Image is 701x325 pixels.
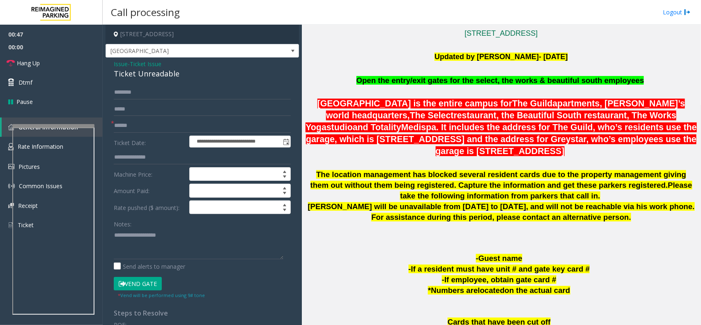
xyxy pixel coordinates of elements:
span: . It includes the address for The Guild, who’s residents use the garage, which is [STREET_ADDRESS... [306,122,697,156]
h3: Call processing [107,2,184,22]
b: [PERSON_NAME] will be unavailable from [DATE] to [DATE], and will not be reachable via his work p... [308,202,695,221]
span: Increase value [279,184,290,191]
span: and Totality [353,122,401,132]
span: Decrease value [279,207,290,214]
span: The location management has blocked several resident cards due to the property management giving ... [310,170,686,189]
span: Decrease value [279,174,290,181]
span: -If employee, obtain gate card # [442,275,556,284]
label: Amount Paid: [112,184,187,198]
span: Issue [114,60,128,68]
span: studio [326,122,353,132]
span: restaurant, the Beautiful South restaurant, The Works Yoga [306,111,676,132]
span: located [478,286,505,295]
span: Medispa [401,122,436,132]
label: Machine Price: [112,167,187,181]
h4: [STREET_ADDRESS] [106,25,299,44]
small: Vend will be performed using 9# tone [118,292,205,298]
span: Open the entry/exit gates for the select, the works & beautiful south employees [356,76,644,85]
label: Notes: [114,217,131,228]
img: 'icon' [8,124,14,130]
span: -If a resident must have unit # and gate key card # [409,265,590,273]
span: Ticket Issue [130,60,161,68]
h4: Steps to Resolve [114,309,291,317]
span: [GEOGRAPHIC_DATA] [106,44,260,58]
font: Updated by [PERSON_NAME]- [DATE] [434,53,568,61]
span: [GEOGRAPHIC_DATA] is the entire campus for [317,99,512,108]
label: Rate pushed ($ amount): [112,201,187,214]
span: - [128,60,161,68]
img: logout [684,8,691,16]
img: 'icon' [8,221,14,229]
button: Vend Gate [114,277,162,291]
span: -Guest name [476,254,522,263]
img: 'icon' [8,183,15,189]
span: Decrease value [279,191,290,197]
img: 'icon' [8,203,14,208]
span: Hang Up [17,59,40,67]
label: Ticket Date: [112,136,187,148]
span: General Information [18,123,78,131]
span: The Guild [512,99,552,108]
span: Dtmf [18,78,32,87]
span: Increase value [279,201,290,207]
a: General Information [2,118,103,137]
label: Send alerts to manager [114,262,185,271]
img: 'icon' [8,164,14,169]
img: 'icon' [8,143,14,150]
span: Increase value [279,168,290,174]
span: Toggle popup [281,136,290,148]
span: The Select [410,111,454,120]
a: [STREET_ADDRESS] [465,29,538,37]
span: Pause [16,97,33,106]
a: Logout [663,8,691,16]
span: *Numbers are [428,286,478,295]
span: on the actual card [505,286,570,295]
div: Ticket Unreadable [114,68,291,79]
